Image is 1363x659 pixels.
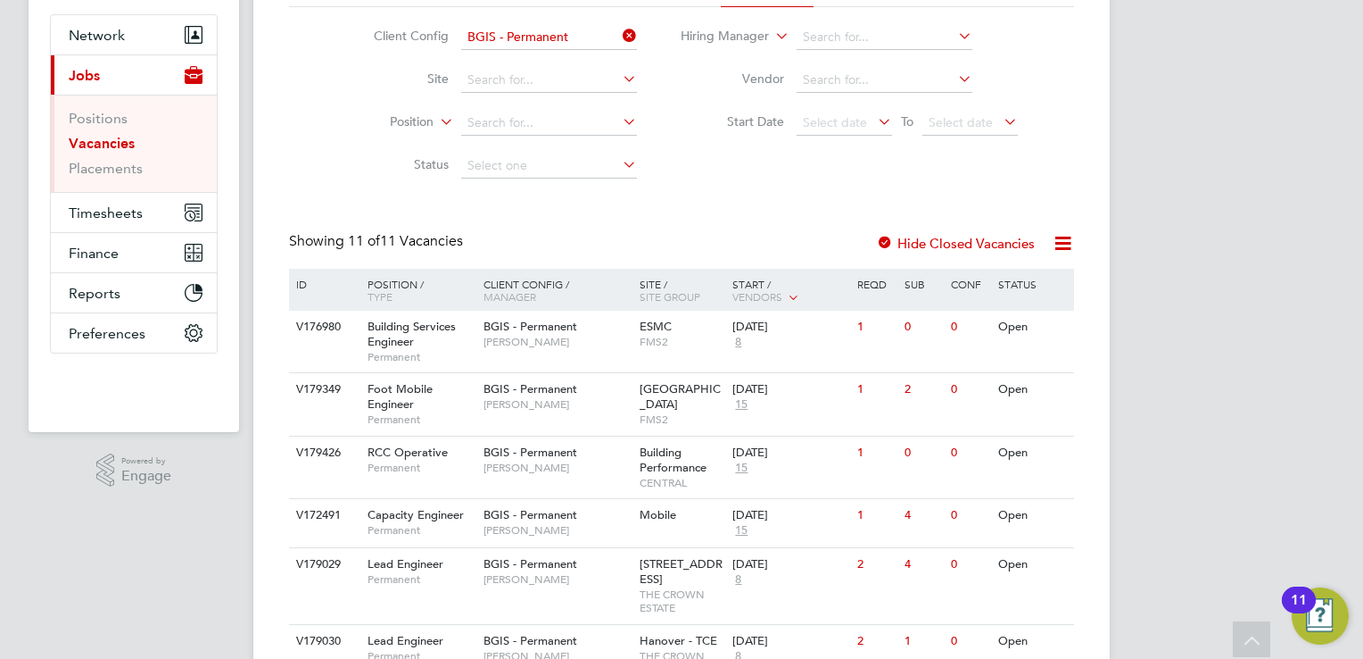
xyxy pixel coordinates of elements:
[1292,588,1349,645] button: Open Resource Center, 11 new notifications
[461,154,637,179] input: Select one
[368,445,448,460] span: RCC Operative
[69,67,100,84] span: Jobs
[50,371,218,400] a: Go to home page
[946,373,993,406] div: 0
[69,160,143,177] a: Placements
[640,319,672,334] span: ESMC
[946,548,993,581] div: 0
[483,523,631,538] span: [PERSON_NAME]
[483,507,577,522] span: BGIS - Permanent
[732,572,744,588] span: 8
[994,269,1071,299] div: Status
[732,461,750,476] span: 15
[640,633,717,648] span: Hanover - TCE
[946,625,993,658] div: 0
[121,469,171,484] span: Engage
[368,381,433,412] span: Foot Mobile Engineer
[797,25,972,50] input: Search for...
[732,508,848,523] div: [DATE]
[900,373,946,406] div: 2
[368,507,464,522] span: Capacity Engineer
[853,373,899,406] div: 1
[853,625,899,658] div: 2
[900,311,946,344] div: 0
[289,232,467,251] div: Showing
[483,289,536,304] span: Manager
[900,437,946,470] div: 0
[640,335,724,349] span: FMS2
[331,113,434,131] label: Position
[121,454,171,469] span: Powered by
[803,114,867,130] span: Select date
[483,397,631,412] span: [PERSON_NAME]
[732,557,848,572] div: [DATE]
[96,454,172,488] a: Powered byEngage
[732,382,848,397] div: [DATE]
[292,499,354,532] div: V172491
[292,311,354,344] div: V176980
[51,313,217,353] button: Preferences
[929,114,993,130] span: Select date
[368,289,392,304] span: Type
[368,633,443,648] span: Lead Engineer
[51,273,217,313] button: Reports
[483,461,631,475] span: [PERSON_NAME]
[346,28,449,44] label: Client Config
[348,232,463,250] span: 11 Vacancies
[348,232,380,250] span: 11 of
[69,135,135,152] a: Vacancies
[69,245,119,262] span: Finance
[483,633,577,648] span: BGIS - Permanent
[346,71,449,87] label: Site
[368,572,475,587] span: Permanent
[483,556,577,571] span: BGIS - Permanent
[900,269,946,299] div: Sub
[354,269,479,312] div: Position /
[994,373,1071,406] div: Open
[51,371,218,400] img: fastbook-logo-retina.png
[853,269,899,299] div: Reqd
[69,204,143,221] span: Timesheets
[368,350,475,364] span: Permanent
[51,55,217,95] button: Jobs
[900,499,946,532] div: 4
[640,445,706,475] span: Building Performance
[51,95,217,192] div: Jobs
[368,523,475,538] span: Permanent
[69,325,145,342] span: Preferences
[896,110,919,133] span: To
[640,413,724,427] span: FMS2
[483,335,631,349] span: [PERSON_NAME]
[640,476,724,490] span: CENTRAL
[681,113,784,129] label: Start Date
[946,499,993,532] div: 0
[69,27,125,44] span: Network
[479,269,635,312] div: Client Config /
[946,311,993,344] div: 0
[732,523,750,538] span: 15
[635,269,729,312] div: Site /
[853,437,899,470] div: 1
[640,556,723,587] span: [STREET_ADDRESS]
[51,233,217,272] button: Finance
[292,625,354,658] div: V179030
[461,111,637,136] input: Search for...
[732,634,848,649] div: [DATE]
[681,71,784,87] label: Vendor
[728,269,853,313] div: Start /
[461,68,637,93] input: Search for...
[732,320,848,335] div: [DATE]
[640,381,721,412] span: [GEOGRAPHIC_DATA]
[946,269,993,299] div: Conf
[368,319,456,349] span: Building Services Engineer
[640,588,724,615] span: THE CROWN ESTATE
[69,285,120,302] span: Reports
[483,319,577,334] span: BGIS - Permanent
[994,625,1071,658] div: Open
[51,193,217,232] button: Timesheets
[994,499,1071,532] div: Open
[640,507,676,522] span: Mobile
[292,437,354,470] div: V179426
[876,235,1035,252] label: Hide Closed Vacancies
[853,311,899,344] div: 1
